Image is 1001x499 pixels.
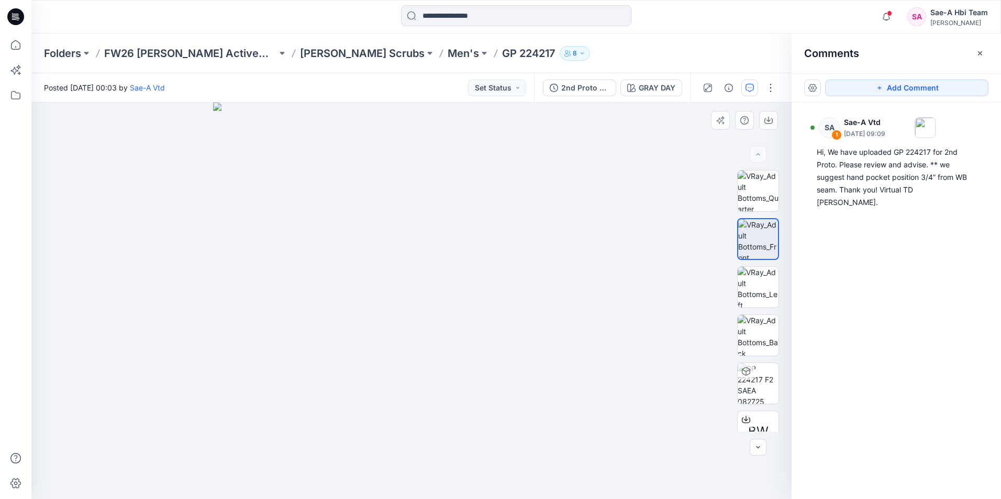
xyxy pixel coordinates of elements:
[104,46,277,61] a: FW26 [PERSON_NAME] Activewear
[825,80,988,96] button: Add Comment
[130,83,165,92] a: Sae-A Vtd
[560,46,590,61] button: 8
[213,103,610,499] img: eyJhbGciOiJIUzI1NiIsImtpZCI6IjAiLCJzbHQiOiJzZXMiLCJ0eXAiOiJKV1QifQ.eyJkYXRhIjp7InR5cGUiOiJzdG9yYW...
[639,82,675,94] div: GRAY DAY
[620,80,682,96] button: GRAY DAY
[804,47,859,60] h2: Comments
[930,6,988,19] div: Sae-A Hbi Team
[738,315,778,356] img: VRay_Adult Bottoms_Back
[44,46,81,61] a: Folders
[44,82,165,93] span: Posted [DATE] 00:03 by
[573,48,577,59] p: 8
[738,171,778,211] img: VRay_Adult Bottoms_Quarter
[748,422,769,441] span: BW
[738,267,778,308] img: VRay_Adult Bottoms_Left
[502,46,555,61] p: GP 224217
[720,80,737,96] button: Details
[738,363,778,404] img: GP 224217 F2 SAEA 082725 GRAY DAY
[844,116,885,129] p: Sae-A Vtd
[561,82,609,94] div: 2nd Proto - 3D
[543,80,616,96] button: 2nd Proto - 3D
[448,46,479,61] a: Men's
[300,46,425,61] a: [PERSON_NAME] Scrubs
[930,19,988,27] div: [PERSON_NAME]
[831,130,842,140] div: 1
[817,146,976,209] div: Hi, We have uploaded GP 224217 for 2nd Proto. Please review and advise. ** we suggest hand pocket...
[819,117,840,138] div: SA
[738,219,778,259] img: VRay_Adult Bottoms_Front
[844,129,885,139] p: [DATE] 09:09
[907,7,926,26] div: SA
